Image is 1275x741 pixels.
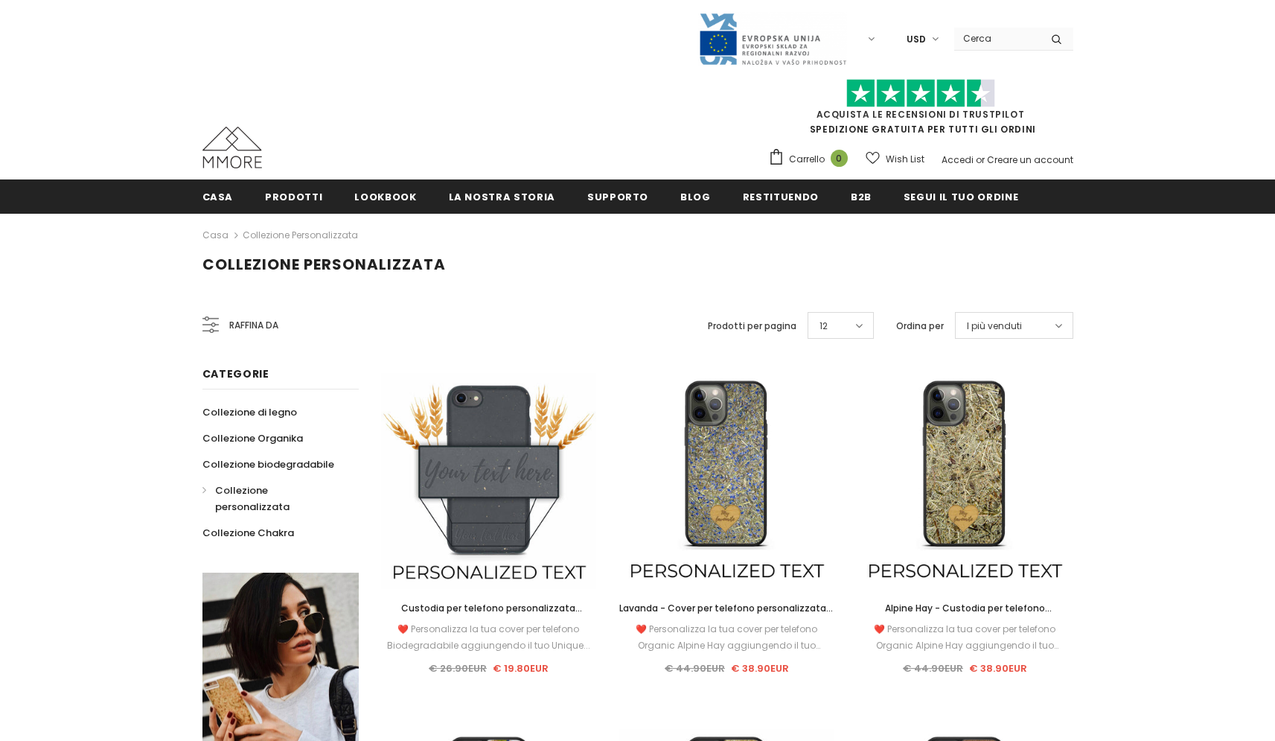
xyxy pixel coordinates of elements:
[851,190,872,204] span: B2B
[449,190,555,204] span: La nostra storia
[202,127,262,168] img: Casi MMORE
[429,661,487,675] span: € 26.90EUR
[202,526,294,540] span: Collezione Chakra
[202,431,303,445] span: Collezione Organika
[202,254,446,275] span: Collezione personalizzata
[265,179,322,213] a: Prodotti
[381,600,597,617] a: Custodia per telefono personalizzata biodegradabile - nera
[493,661,549,675] span: € 19.80EUR
[857,600,1073,617] a: Alpine Hay - Custodia per telefono personalizzata - Regalo personalizzato
[743,190,819,204] span: Restituendo
[904,190,1018,204] span: Segui il tuo ordine
[202,399,297,425] a: Collezione di legno
[886,152,924,167] span: Wish List
[619,600,834,617] a: Lavanda - Cover per telefono personalizzata - Regalo personalizzato
[619,621,834,654] div: ❤️ Personalizza la tua cover per telefono Organic Alpine Hay aggiungendo il tuo Unique...
[202,457,334,471] span: Collezione biodegradabile
[969,661,1027,675] span: € 38.90EUR
[202,366,269,381] span: Categorie
[731,661,789,675] span: € 38.90EUR
[619,602,834,631] span: Lavanda - Cover per telefono personalizzata - Regalo personalizzato
[202,190,234,204] span: Casa
[243,229,358,241] a: Collezione personalizzata
[954,28,1040,49] input: Search Site
[743,179,819,213] a: Restituendo
[708,319,796,334] label: Prodotti per pagina
[846,79,995,108] img: Fidati di Pilot Stars
[698,32,847,45] a: Javni Razpis
[831,150,848,167] span: 0
[587,190,648,204] span: supporto
[680,179,711,213] a: Blog
[976,153,985,166] span: or
[401,602,582,631] span: Custodia per telefono personalizzata biodegradabile - nera
[904,179,1018,213] a: Segui il tuo ordine
[202,520,294,546] a: Collezione Chakra
[202,405,297,419] span: Collezione di legno
[903,661,963,675] span: € 44.90EUR
[819,319,828,334] span: 12
[866,146,924,172] a: Wish List
[768,148,855,171] a: Carrello 0
[587,179,648,213] a: supporto
[449,179,555,213] a: La nostra storia
[202,179,234,213] a: Casa
[874,602,1055,631] span: Alpine Hay - Custodia per telefono personalizzata - Regalo personalizzato
[354,190,416,204] span: Lookbook
[215,483,290,514] span: Collezione personalizzata
[851,179,872,213] a: B2B
[942,153,974,166] a: Accedi
[698,12,847,66] img: Javni Razpis
[789,152,825,167] span: Carrello
[354,179,416,213] a: Lookbook
[202,425,303,451] a: Collezione Organika
[265,190,322,204] span: Prodotti
[896,319,944,334] label: Ordina per
[967,319,1022,334] span: I più venduti
[768,86,1073,136] span: SPEDIZIONE GRATUITA PER TUTTI GLI ORDINI
[202,451,334,477] a: Collezione biodegradabile
[817,108,1025,121] a: Acquista le recensioni di TrustPilot
[987,153,1073,166] a: Creare un account
[665,661,725,675] span: € 44.90EUR
[381,621,597,654] div: ❤️ Personalizza la tua cover per telefono Biodegradabile aggiungendo il tuo Unique...
[202,226,229,244] a: Casa
[857,621,1073,654] div: ❤️ Personalizza la tua cover per telefono Organic Alpine Hay aggiungendo il tuo Unique...
[202,477,342,520] a: Collezione personalizzata
[229,317,278,334] span: Raffina da
[907,32,926,47] span: USD
[680,190,711,204] span: Blog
